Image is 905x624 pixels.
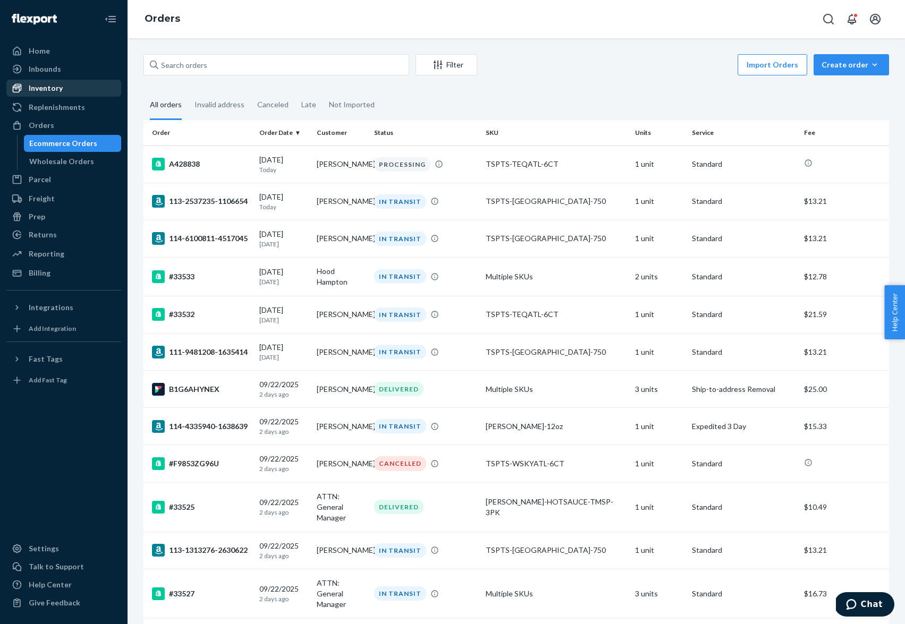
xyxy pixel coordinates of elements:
[800,220,889,257] td: $13.21
[259,541,308,560] div: 09/22/2025
[29,102,85,113] div: Replenishments
[259,594,308,603] p: 2 days ago
[259,464,308,473] p: 2 days ago
[800,408,889,445] td: $15.33
[259,240,308,249] p: [DATE]
[259,353,308,362] p: [DATE]
[29,64,61,74] div: Inbounds
[374,307,426,322] div: IN TRANSIT
[24,153,122,170] a: Wholesale Orders
[6,351,121,367] button: Fast Tags
[800,257,889,296] td: $12.78
[312,220,370,257] td: [PERSON_NAME]
[6,264,121,281] a: Billing
[374,345,426,359] div: IN TRANSIT
[374,419,426,433] div: IN TRANSIT
[631,482,688,532] td: 1 unit
[259,584,308,603] div: 09/22/2025
[800,482,889,532] td: $10.49
[312,257,370,296] td: Hood Hampton
[152,270,251,283] div: #33533
[692,545,795,555] p: Standard
[692,271,795,282] p: Standard
[6,208,121,225] a: Prep
[800,296,889,333] td: $21.59
[143,54,409,75] input: Search orders
[29,561,84,572] div: Talk to Support
[6,594,121,611] button: Give Feedback
[481,257,631,296] td: Multiple SKUs
[814,54,889,75] button: Create order
[800,334,889,371] td: $13.21
[152,158,251,170] div: A428838
[152,195,251,208] div: 113-2537235-1106654
[865,8,886,30] button: Open account menu
[29,543,59,554] div: Settings
[29,120,54,131] div: Orders
[259,305,308,324] div: [DATE]
[486,458,627,469] div: TSPTS-WSKYATL-6CT
[312,445,370,482] td: [PERSON_NAME]
[884,285,905,339] button: Help Center
[486,196,627,207] div: TSPTS-[GEOGRAPHIC_DATA]-750
[29,579,72,590] div: Help Center
[259,229,308,249] div: [DATE]
[486,309,627,320] div: TSPTS-TEQATL-6CT
[259,427,308,436] p: 2 days ago
[374,543,426,558] div: IN TRANSIT
[29,375,67,384] div: Add Fast Tag
[631,371,688,408] td: 3 units
[6,372,121,389] a: Add Fast Tag
[692,159,795,169] p: Standard
[29,302,73,313] div: Integrations
[145,13,180,24] a: Orders
[370,120,481,146] th: Status
[312,146,370,183] td: [PERSON_NAME]
[416,54,477,75] button: Filter
[692,233,795,244] p: Standard
[631,120,688,146] th: Units
[486,497,627,518] div: [PERSON_NAME]-HOTSAUCE-TMSP-3PK
[312,408,370,445] td: [PERSON_NAME]
[152,457,251,470] div: #F9853ZG96U
[822,59,881,70] div: Create order
[631,296,688,333] td: 1 unit
[259,454,308,473] div: 09/22/2025
[692,421,795,432] p: Expedited 3 Day
[692,347,795,357] p: Standard
[688,120,799,146] th: Service
[259,267,308,286] div: [DATE]
[301,91,316,118] div: Late
[29,597,80,608] div: Give Feedback
[29,268,50,278] div: Billing
[312,569,370,618] td: ATTN: General Manager
[6,117,121,134] a: Orders
[631,257,688,296] td: 2 units
[29,354,63,364] div: Fast Tags
[6,540,121,557] a: Settings
[416,59,477,70] div: Filter
[312,482,370,532] td: ATTN: General Manager
[312,296,370,333] td: [PERSON_NAME]
[152,346,251,358] div: 111-9481208-1635414
[329,91,375,118] div: Not Imported
[6,80,121,97] a: Inventory
[486,347,627,357] div: TSPTS-[GEOGRAPHIC_DATA]-750
[800,532,889,569] td: $13.21
[692,309,795,320] p: Standard
[374,586,426,601] div: IN TRANSIT
[259,155,308,174] div: [DATE]
[6,226,121,243] a: Returns
[631,532,688,569] td: 1 unit
[486,233,627,244] div: TSPTS-[GEOGRAPHIC_DATA]-750
[152,587,251,600] div: #33527
[317,128,366,137] div: Customer
[312,334,370,371] td: [PERSON_NAME]
[259,342,308,362] div: [DATE]
[259,416,308,436] div: 09/22/2025
[481,569,631,618] td: Multiple SKUs
[692,196,795,207] p: Standard
[259,165,308,174] p: Today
